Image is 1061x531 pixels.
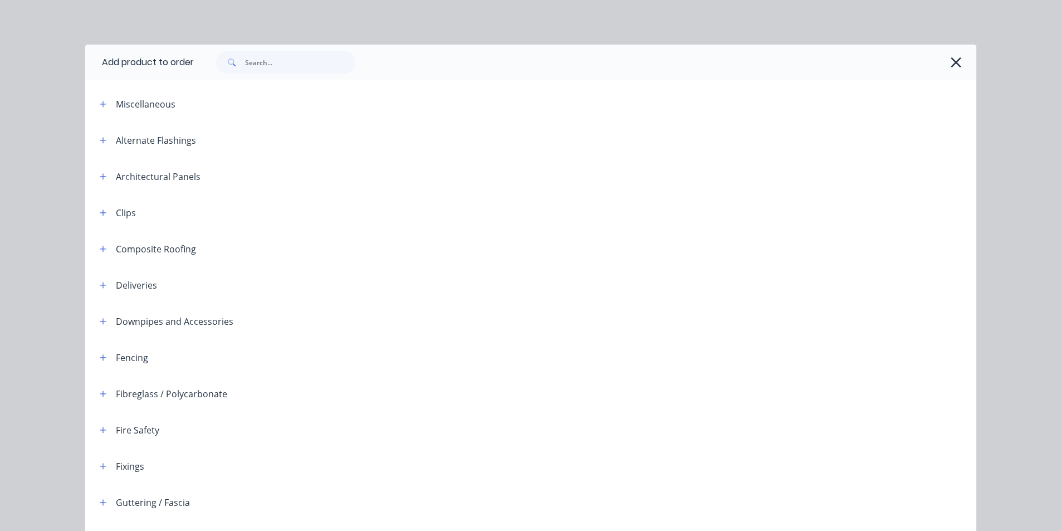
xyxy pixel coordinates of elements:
[116,423,159,437] div: Fire Safety
[116,387,227,401] div: Fibreglass / Polycarbonate
[116,315,233,328] div: Downpipes and Accessories
[85,45,194,80] div: Add product to order
[116,351,148,364] div: Fencing
[116,496,190,509] div: Guttering / Fascia
[116,460,144,473] div: Fixings
[245,51,355,74] input: Search...
[116,279,157,292] div: Deliveries
[116,242,196,256] div: Composite Roofing
[116,170,201,183] div: Architectural Panels
[116,206,136,220] div: Clips
[116,98,175,111] div: Miscellaneous
[116,134,196,147] div: Alternate Flashings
